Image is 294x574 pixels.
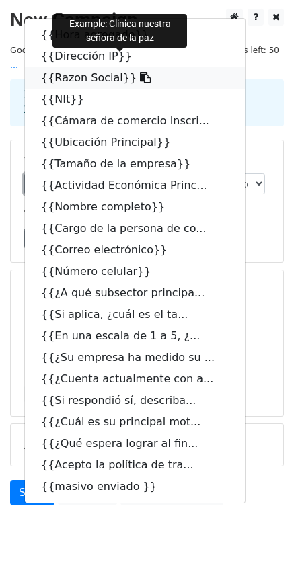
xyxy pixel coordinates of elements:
a: {{Hora agregado}} [25,24,245,46]
a: {{Cargo de la persona de co... [25,218,245,239]
a: {{¿Cuál es su principal mot... [25,411,245,433]
a: {{Ubicación Principal}} [25,132,245,153]
a: {{¿Cuenta actualmente con a... [25,368,245,390]
a: {{¿Su empresa ha medido su ... [25,347,245,368]
div: 1. Write your email in Gmail 2. Click [13,87,281,118]
a: {{Tamaño de la empresa}} [25,153,245,175]
a: {{NIt}} [25,89,245,110]
a: Send [10,480,54,505]
h2: New Campaign [10,9,284,32]
small: Google Sheet: [10,45,186,71]
a: {{¿A qué subsector principa... [25,282,245,304]
a: {{Correo electrónico}} [25,239,245,261]
a: {{Acepto la política de tra... [25,454,245,476]
a: {{Dirección IP}} [25,46,245,67]
a: {{Número celular}} [25,261,245,282]
iframe: Chat Widget [227,509,294,574]
a: {{¿Qué espera lograr al fin... [25,433,245,454]
a: {{masivo enviado }} [25,476,245,497]
a: {{Nombre completo}} [25,196,245,218]
a: {{Si respondió sí, describa... [25,390,245,411]
div: Widget de chat [227,509,294,574]
div: Example: Clinica nuestra señora de la paz [52,14,187,48]
a: {{Cámara de comercio Inscri... [25,110,245,132]
a: {{En una escala de 1 a 5, ¿... [25,325,245,347]
a: {{Si aplica, ¿cuál es el ta... [25,304,245,325]
a: {{Actividad Económica Princ... [25,175,245,196]
a: {{Razon Social}} [25,67,245,89]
